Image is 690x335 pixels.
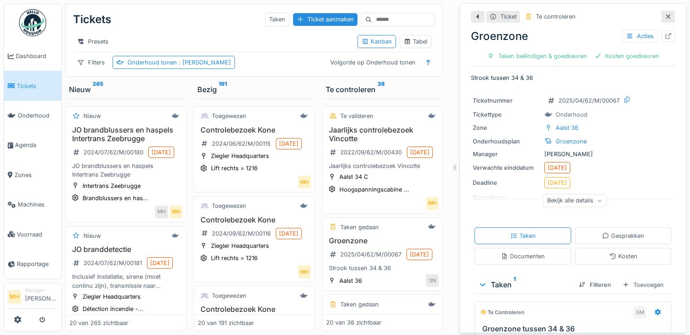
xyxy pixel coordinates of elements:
div: SN [426,274,439,287]
div: Kanban [362,37,392,46]
span: Machines [18,200,58,209]
div: [PERSON_NAME] [473,150,673,158]
div: Groenzone [471,28,675,44]
h3: Controlebezoek Kone [198,126,311,134]
div: Taken [478,279,572,290]
div: Gesprekken [602,232,644,240]
div: 20 van 191 zichtbaar [198,319,254,327]
span: Onderhoud [18,111,58,120]
div: Aalst 36 [339,276,362,285]
div: Intertrans Zeebrugge [83,182,141,190]
div: Acties [622,30,658,43]
div: Verwachte einddatum [473,163,541,172]
div: Filters [73,56,109,69]
div: Te controleren [326,84,440,95]
div: 2024/07/62/M/00181 [83,259,142,267]
div: Taken gedaan [340,300,379,309]
sup: 265 [93,84,103,95]
li: MH [8,290,21,304]
div: MH [298,266,311,278]
h3: Groenzone tussen 34 & 36 [482,325,667,333]
div: Onderhoud tonen [127,58,231,67]
div: Lift rechts = 1216 [211,164,258,172]
li: [PERSON_NAME] [25,287,58,306]
div: Taken [510,232,536,240]
div: Volgorde op Onderhoud tonen [326,56,420,69]
div: [DATE] [410,250,429,259]
span: Tickets [17,82,58,90]
div: Nieuw [83,232,101,240]
div: [DATE] [150,259,170,267]
div: Brandblussers en has... [83,194,148,202]
div: Ziegler Headquarters [211,152,269,160]
div: Manager [473,150,541,158]
div: Hoogspanningscabine ... [339,185,409,194]
div: Bezig [197,84,311,95]
sup: 191 [219,84,227,95]
div: 2022/09/62/M/00430 [340,148,402,157]
div: 2025/04/62/M/00067 [558,96,620,105]
div: [DATE] [152,148,171,157]
div: [DATE] [410,148,430,157]
div: MH [298,176,311,188]
h3: Groenzone [326,236,439,245]
div: Taken beëindigen & goedkeuren [484,50,591,62]
sup: 38 [377,84,385,95]
div: Nieuw [83,112,101,120]
a: MH Manager[PERSON_NAME] [8,287,58,309]
div: JO brandblussers en haspels Intertrans Zeebrugge [69,162,182,179]
div: Jaarlijks controlebezoek Vincotte [326,162,439,170]
div: Bekijk alle details [543,194,607,207]
div: [DATE] [279,139,299,148]
div: Presets [73,35,113,48]
div: Détection incendie -... [83,305,143,313]
div: Ziegler Headquarters [83,292,141,301]
div: Te controleren [480,309,524,316]
h3: JO branddetectie [69,245,182,254]
div: Inclusief installatie, sirene (moet continu zijn), transmissie naar inbraak, vervangen van vervui... [69,272,182,290]
div: Nieuw [69,84,183,95]
div: Toegewezen [212,202,246,210]
div: 2024/07/62/M/00180 [83,148,143,157]
div: Lift rechts = 1216 [211,254,258,262]
div: Te valideren [340,112,373,120]
a: Machines [4,190,61,219]
div: MH [170,206,182,218]
span: Agenda [15,141,58,149]
div: Tabel [404,37,427,46]
div: 2024/09/62/M/00116 [212,229,271,238]
div: Onderhoud [556,110,587,119]
span: Zones [15,171,58,179]
a: Onderhoud [4,101,61,130]
span: : [PERSON_NAME] [177,59,231,66]
div: Aalst 34 C [339,172,368,181]
div: [DATE] [548,163,567,172]
div: Taken [265,13,289,26]
h3: JO brandblussers en haspels Intertrans Zeebrugge [69,126,182,143]
div: [DATE] [548,178,567,187]
div: Groenzone [556,137,587,146]
span: Voorraad [17,230,58,239]
div: Manager [25,287,58,294]
div: Tickets [73,8,111,31]
p: Strook tussen 34 & 36 [471,74,675,82]
div: Ziegler Headquarters [211,241,269,250]
div: Te controleren [536,12,576,21]
h3: Jaarlijks controlebezoek Vincotte [326,126,439,143]
div: Documenten [501,252,545,261]
div: Aalst 36 [556,123,578,132]
h3: Controlebezoek Kone [198,216,311,224]
span: Dashboard [16,52,58,60]
a: Rapportage [4,249,61,279]
div: 2025/04/62/M/00067 [340,250,401,259]
a: Zones [4,160,61,190]
div: Kosten goedkeuren [591,50,663,62]
span: Rapportage [17,260,58,268]
div: MH [426,197,439,210]
div: Ticketnummer [473,96,541,105]
sup: 1 [514,279,516,290]
a: Agenda [4,130,61,160]
div: Toegewezen [212,112,246,120]
a: Voorraad [4,219,61,249]
div: 20 van 265 zichtbaar [69,319,128,327]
